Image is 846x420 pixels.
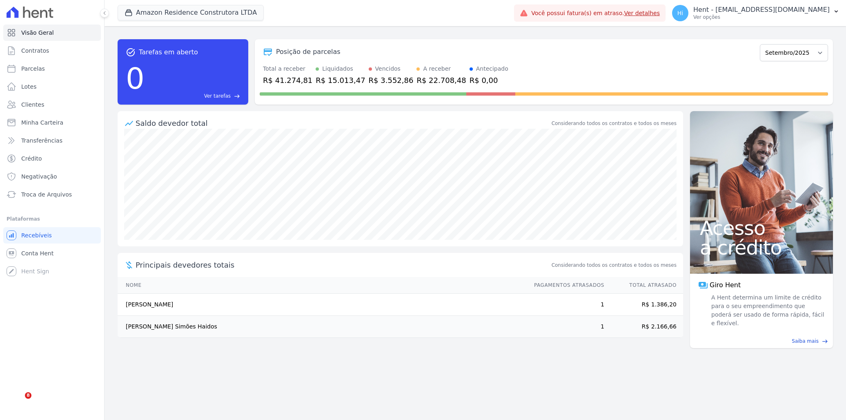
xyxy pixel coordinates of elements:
[3,78,101,95] a: Lotes
[792,337,819,345] span: Saiba mais
[21,172,57,181] span: Negativação
[3,132,101,149] a: Transferências
[7,214,98,224] div: Plataformas
[605,316,683,338] td: R$ 2.166,66
[21,65,45,73] span: Parcelas
[526,277,605,294] th: Pagamentos Atrasados
[276,47,341,57] div: Posição de parcelas
[21,101,44,109] span: Clientes
[118,316,526,338] td: [PERSON_NAME] Simões Haidos
[3,25,101,41] a: Visão Geral
[3,227,101,244] a: Recebíveis
[666,2,846,25] button: Hi Hent - [EMAIL_ADDRESS][DOMAIN_NAME] Ver opções
[3,150,101,167] a: Crédito
[3,168,101,185] a: Negativação
[8,392,28,412] iframe: Intercom live chat
[126,47,136,57] span: task_alt
[21,249,53,257] span: Conta Hent
[476,65,508,73] div: Antecipado
[624,10,660,16] a: Ver detalhes
[3,42,101,59] a: Contratos
[605,277,683,294] th: Total Atrasado
[526,316,605,338] td: 1
[148,92,240,100] a: Ver tarefas east
[693,6,830,14] p: Hent - [EMAIL_ADDRESS][DOMAIN_NAME]
[3,114,101,131] a: Minha Carteira
[369,75,414,86] div: R$ 3.552,86
[322,65,353,73] div: Liquidados
[263,65,312,73] div: Total a receber
[118,277,526,294] th: Nome
[136,259,550,270] span: Principais devedores totais
[136,118,550,129] div: Saldo devedor total
[531,9,660,18] span: Você possui fatura(s) em atraso.
[700,218,823,238] span: Acesso
[126,57,145,100] div: 0
[21,29,54,37] span: Visão Geral
[605,294,683,316] td: R$ 1.386,20
[21,118,63,127] span: Minha Carteira
[375,65,401,73] div: Vencidos
[204,92,231,100] span: Ver tarefas
[552,120,677,127] div: Considerando todos os contratos e todos os meses
[695,337,828,345] a: Saiba mais east
[21,47,49,55] span: Contratos
[3,60,101,77] a: Parcelas
[25,392,31,399] span: 8
[416,75,466,86] div: R$ 22.708,48
[21,136,62,145] span: Transferências
[3,186,101,203] a: Troca de Arquivos
[526,294,605,316] td: 1
[118,294,526,316] td: [PERSON_NAME]
[3,245,101,261] a: Conta Hent
[139,47,198,57] span: Tarefas em aberto
[263,75,312,86] div: R$ 41.274,81
[710,293,825,328] span: A Hent determina um limite de crédito para o seu empreendimento que poderá ser usado de forma ráp...
[470,75,508,86] div: R$ 0,00
[118,5,264,20] button: Amazon Residence Construtora LTDA
[21,83,37,91] span: Lotes
[316,75,365,86] div: R$ 15.013,47
[693,14,830,20] p: Ver opções
[234,93,240,99] span: east
[21,154,42,163] span: Crédito
[423,65,451,73] div: A receber
[700,238,823,257] span: a crédito
[710,280,741,290] span: Giro Hent
[822,338,828,344] span: east
[21,190,72,199] span: Troca de Arquivos
[3,96,101,113] a: Clientes
[677,10,683,16] span: Hi
[21,231,52,239] span: Recebíveis
[552,261,677,269] span: Considerando todos os contratos e todos os meses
